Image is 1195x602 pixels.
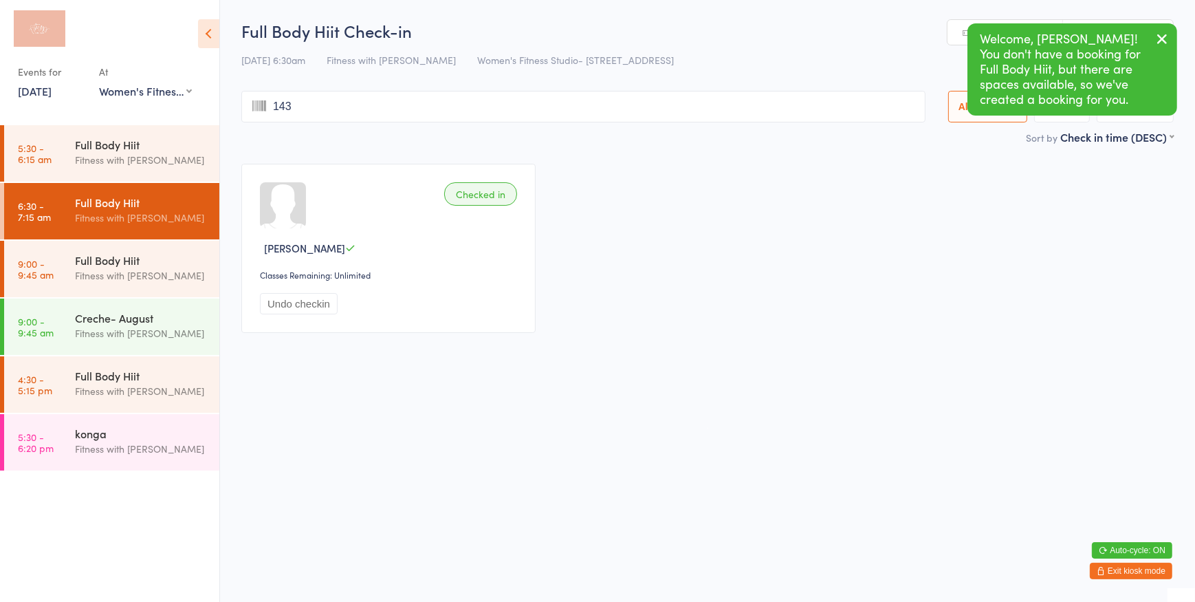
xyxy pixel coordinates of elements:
button: Auto-cycle: ON [1092,542,1172,559]
span: Fitness with [PERSON_NAME] [327,53,456,67]
div: Welcome, [PERSON_NAME]! You don't have a booking for Full Body Hiit, but there are spaces availab... [967,23,1177,116]
div: Classes Remaining: Unlimited [260,269,521,281]
span: [DATE] 6:30am [241,53,305,67]
div: Events for [18,61,85,83]
button: Undo checkin [260,293,338,314]
span: Women's Fitness Studio- [STREET_ADDRESS] [477,53,674,67]
div: Full Body Hiit [75,137,208,152]
a: 9:00 -9:45 amFull Body HiitFitness with [PERSON_NAME] [4,241,219,297]
time: 5:30 - 6:20 pm [18,431,54,453]
div: Full Body Hiit [75,195,208,210]
time: 6:30 - 7:15 am [18,200,51,222]
h2: Full Body Hiit Check-in [241,19,1174,42]
div: Fitness with [PERSON_NAME] [75,383,208,399]
time: 5:30 - 6:15 am [18,142,52,164]
a: 4:30 -5:15 pmFull Body HiitFitness with [PERSON_NAME] [4,356,219,413]
div: Fitness with [PERSON_NAME] [75,441,208,457]
div: At [99,61,192,83]
div: Fitness with [PERSON_NAME] [75,152,208,168]
input: Search [241,91,925,122]
button: Exit kiosk mode [1090,563,1172,579]
div: Women's Fitness Studio- [STREET_ADDRESS] [99,83,192,98]
a: 5:30 -6:15 amFull Body HiitFitness with [PERSON_NAME] [4,125,219,182]
time: 9:00 - 9:45 am [18,258,54,280]
time: 4:30 - 5:15 pm [18,374,52,396]
div: Creche- August [75,310,208,325]
div: Fitness with [PERSON_NAME] [75,268,208,283]
div: Full Body Hiit [75,368,208,383]
a: 5:30 -6:20 pmkongaFitness with [PERSON_NAME] [4,414,219,471]
time: 9:00 - 9:45 am [18,316,54,338]
button: All Bookings [948,91,1028,122]
a: [DATE] [18,83,52,98]
span: [PERSON_NAME] [264,241,345,255]
div: Fitness with [PERSON_NAME] [75,325,208,341]
a: 6:30 -7:15 amFull Body HiitFitness with [PERSON_NAME] [4,183,219,239]
label: Sort by [1026,131,1057,144]
div: Full Body Hiit [75,252,208,268]
div: Checked in [444,182,517,206]
a: 9:00 -9:45 amCreche- AugustFitness with [PERSON_NAME] [4,299,219,355]
div: Fitness with [PERSON_NAME] [75,210,208,226]
div: Check in time (DESC) [1060,129,1174,144]
img: Fitness with Zoe [14,10,65,47]
div: konga [75,426,208,441]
